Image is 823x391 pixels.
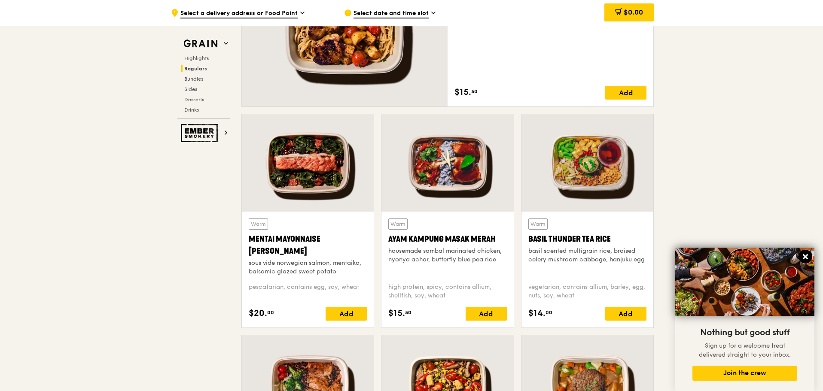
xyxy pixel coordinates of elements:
[184,97,204,103] span: Desserts
[249,307,267,320] span: $20.
[326,307,367,321] div: Add
[184,55,209,61] span: Highlights
[471,88,478,95] span: 50
[388,283,506,300] div: high protein, spicy, contains allium, shellfish, soy, wheat
[388,233,506,245] div: Ayam Kampung Masak Merah
[675,248,814,316] img: DSC07876-Edit02-Large.jpeg
[454,86,471,99] span: $15.
[528,233,646,245] div: Basil Thunder Tea Rice
[528,218,548,230] div: Warm
[605,86,646,100] div: Add
[184,66,207,72] span: Regulars
[354,9,429,18] span: Select date and time slot
[546,309,552,316] span: 00
[184,107,199,113] span: Drinks
[624,8,643,16] span: $0.00
[249,283,367,300] div: pescatarian, contains egg, soy, wheat
[181,124,220,142] img: Ember Smokery web logo
[388,247,506,264] div: housemade sambal marinated chicken, nyonya achar, butterfly blue pea rice
[249,233,367,257] div: Mentai Mayonnaise [PERSON_NAME]
[267,309,274,316] span: 00
[184,76,203,82] span: Bundles
[700,327,789,338] span: Nothing but good stuff
[181,36,220,52] img: Grain web logo
[605,307,646,321] div: Add
[528,283,646,300] div: vegetarian, contains allium, barley, egg, nuts, soy, wheat
[249,259,367,276] div: sous vide norwegian salmon, mentaiko, balsamic glazed sweet potato
[699,342,791,358] span: Sign up for a welcome treat delivered straight to your inbox.
[249,218,268,230] div: Warm
[528,247,646,264] div: basil scented multigrain rice, braised celery mushroom cabbage, hanjuku egg
[388,307,405,320] span: $15.
[388,218,408,230] div: Warm
[692,366,797,381] button: Join the crew
[799,250,812,264] button: Close
[180,9,298,18] span: Select a delivery address or Food Point
[405,309,411,316] span: 50
[528,307,546,320] span: $14.
[184,86,197,92] span: Sides
[466,307,507,321] div: Add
